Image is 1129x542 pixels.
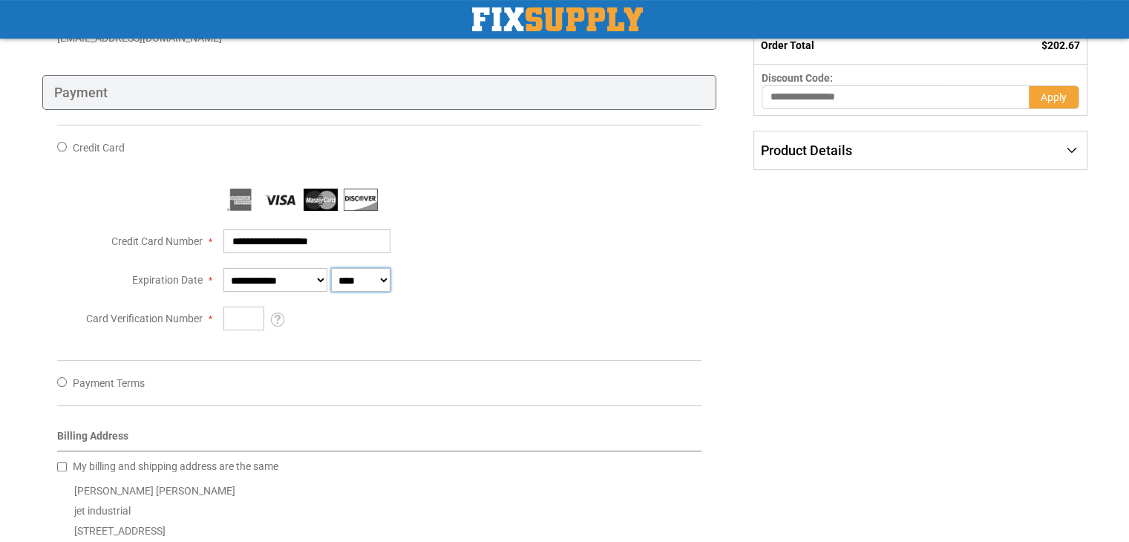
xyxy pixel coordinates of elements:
img: MasterCard [304,189,338,211]
img: Visa [264,189,298,211]
span: Card Verification Number [86,313,203,324]
div: Billing Address [57,428,702,451]
span: Payment Terms [73,377,145,389]
img: Discover [344,189,378,211]
div: Payment [42,75,717,111]
a: store logo [472,7,643,31]
span: Credit Card [73,142,125,154]
span: Discount Code: [762,72,833,84]
img: American Express [223,189,258,211]
span: Product Details [761,143,852,158]
span: Credit Card Number [111,235,203,247]
strong: Order Total [761,39,814,51]
span: My billing and shipping address are the same [73,460,278,472]
span: [EMAIL_ADDRESS][DOMAIN_NAME] [57,32,222,44]
span: Expiration Date [132,274,203,286]
span: Apply [1041,91,1067,103]
span: $202.67 [1041,39,1080,51]
button: Apply [1029,85,1079,109]
img: Fix Industrial Supply [472,7,643,31]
